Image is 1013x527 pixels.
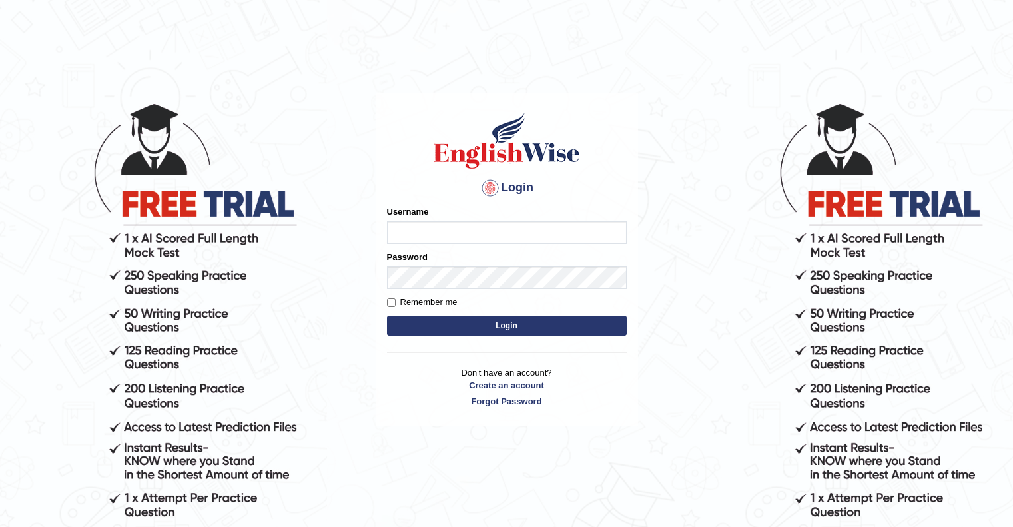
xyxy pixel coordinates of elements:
input: Remember me [387,298,396,307]
a: Forgot Password [387,395,627,408]
img: Logo of English Wise sign in for intelligent practice with AI [431,111,583,171]
a: Create an account [387,379,627,392]
button: Login [387,316,627,336]
label: Username [387,205,429,218]
label: Password [387,251,428,263]
h4: Login [387,177,627,199]
label: Remember me [387,296,458,309]
p: Don't have an account? [387,366,627,408]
